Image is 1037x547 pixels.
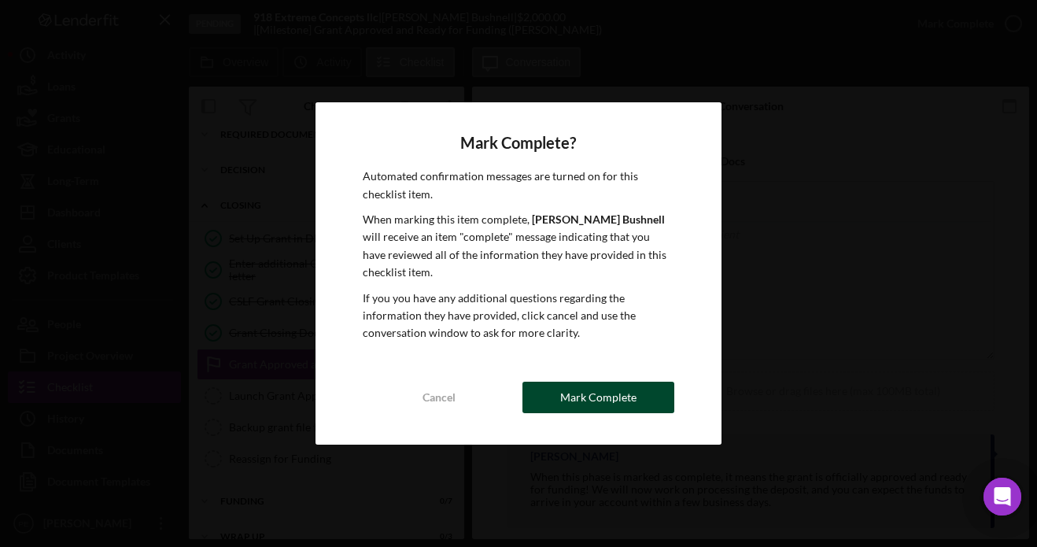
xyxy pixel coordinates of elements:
div: Mark Complete [560,382,637,413]
p: If you you have any additional questions regarding the information they have provided, click canc... [363,290,673,342]
p: When marking this item complete, will receive an item "complete" message indicating that you have... [363,211,673,282]
div: Open Intercom Messenger [983,478,1021,516]
button: Mark Complete [522,382,674,413]
b: [PERSON_NAME] Bushnell [532,213,665,226]
div: Cancel [423,382,456,413]
h4: Mark Complete? [363,134,673,152]
p: Automated confirmation messages are turned on for this checklist item. [363,168,673,203]
button: Cancel [363,382,515,413]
